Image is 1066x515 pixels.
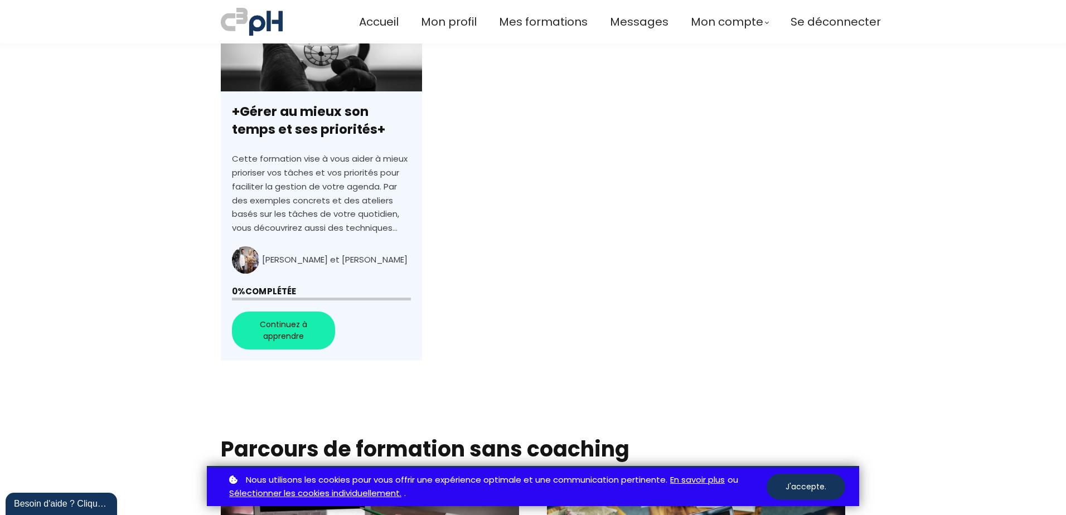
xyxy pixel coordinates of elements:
span: Mon compte [691,13,763,31]
button: J'accepte. [767,474,845,500]
h1: Parcours de formation sans coaching [221,436,845,463]
a: Messages [610,13,668,31]
p: ou . [226,473,767,501]
a: Sélectionner les cookies individuellement. [229,487,401,501]
span: Nous utilisons les cookies pour vous offrir une expérience optimale et une communication pertinente. [246,473,667,487]
a: Mes formations [499,13,588,31]
iframe: chat widget [6,490,119,515]
a: Accueil [359,13,399,31]
a: Se déconnecter [791,13,881,31]
a: Mon profil [421,13,477,31]
img: a70bc7685e0efc0bd0b04b3506828469.jpeg [221,6,283,38]
a: En savoir plus [670,473,725,487]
